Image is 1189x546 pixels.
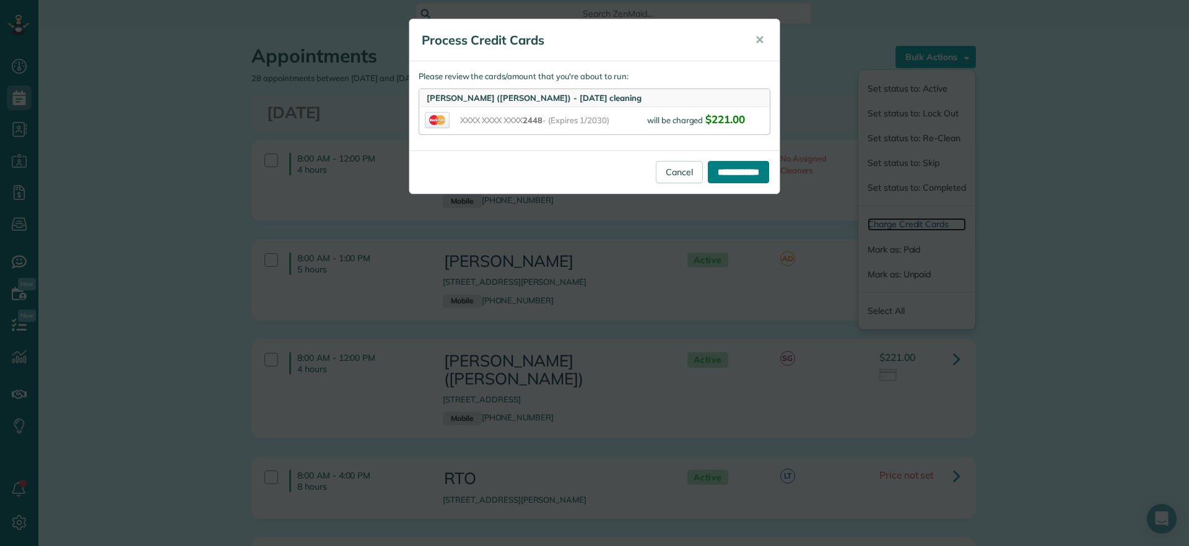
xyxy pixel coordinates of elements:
div: will be charged [647,112,765,129]
div: [PERSON_NAME] ([PERSON_NAME]) - [DATE] cleaning [419,89,770,107]
a: Cancel [656,161,703,183]
span: ✕ [755,33,764,47]
span: $221.00 [705,113,745,126]
h5: Process Credit Cards [422,32,738,49]
span: 2448 [523,115,542,125]
span: XXXX XXXX XXXX - (Expires 1/2030) [460,115,647,126]
div: Please review the cards/amount that you're about to run: [409,61,780,150]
